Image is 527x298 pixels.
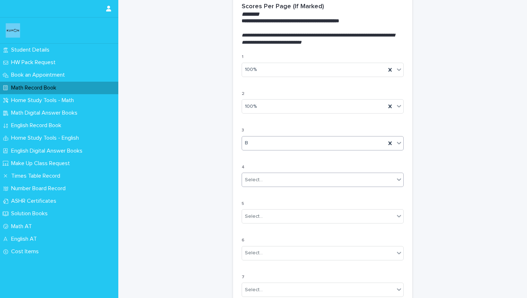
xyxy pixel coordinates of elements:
[8,173,66,179] p: Times Table Record
[8,59,61,66] p: HW Pack Request
[8,185,71,192] p: Number Board Record
[245,103,257,110] span: 100%
[8,223,38,230] p: Math AT
[245,176,263,184] div: Select...
[242,165,244,169] span: 4
[242,128,244,133] span: 3
[8,160,76,167] p: Make Up Class Request
[8,198,62,205] p: ASHR Certificates
[245,249,263,257] div: Select...
[6,23,20,38] img: o6XkwfS7S2qhyeB9lxyF
[8,85,62,91] p: Math Record Book
[8,97,80,104] p: Home Study Tools - Math
[245,286,263,294] div: Select...
[245,66,257,73] span: 100%
[8,148,88,154] p: English Digital Answer Books
[242,3,324,11] h2: Scores Per Page (If Marked)
[8,72,71,78] p: Book an Appointment
[8,47,55,53] p: Student Details
[242,202,244,206] span: 5
[8,248,44,255] p: Cost Items
[242,238,244,242] span: 6
[245,213,263,220] div: Select...
[245,139,248,147] span: B
[242,275,244,279] span: 7
[8,236,43,242] p: English AT
[242,92,244,96] span: 2
[8,135,85,141] p: Home Study Tools - English
[242,55,243,59] span: 1
[8,122,67,129] p: English Record Book
[8,110,83,116] p: Math Digital Answer Books
[8,210,53,217] p: Solution Books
